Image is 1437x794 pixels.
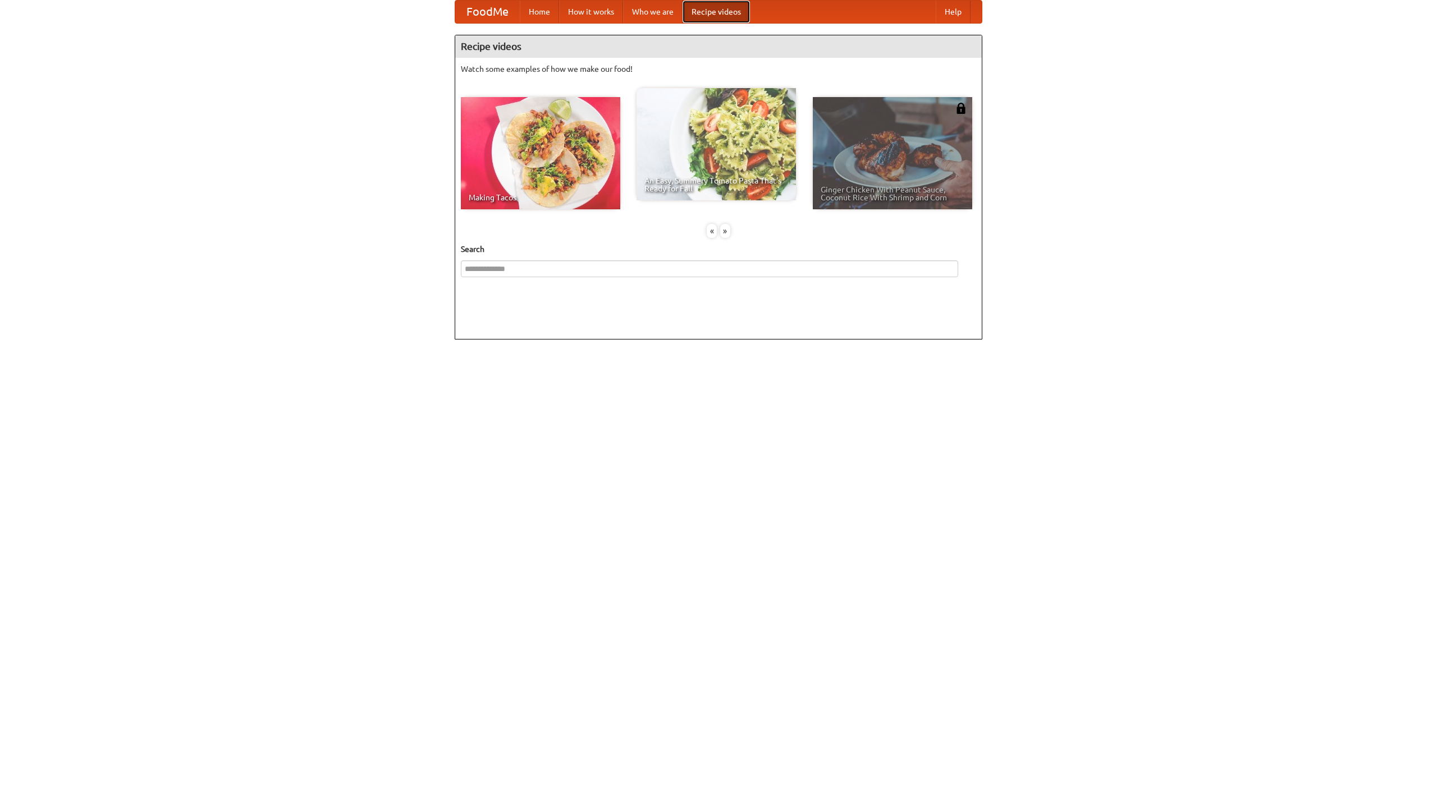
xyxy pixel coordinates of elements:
a: An Easy, Summery Tomato Pasta That's Ready for Fall [637,88,796,200]
a: Who we are [623,1,683,23]
a: Home [520,1,559,23]
span: Making Tacos [469,194,612,201]
a: Recipe videos [683,1,750,23]
span: An Easy, Summery Tomato Pasta That's Ready for Fall [644,177,788,192]
a: Making Tacos [461,97,620,209]
h4: Recipe videos [455,35,982,58]
img: 483408.png [955,103,967,114]
a: How it works [559,1,623,23]
a: FoodMe [455,1,520,23]
p: Watch some examples of how we make our food! [461,63,976,75]
div: « [707,224,717,238]
div: » [720,224,730,238]
h5: Search [461,244,976,255]
a: Help [936,1,971,23]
